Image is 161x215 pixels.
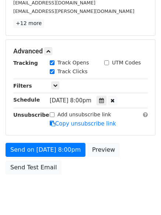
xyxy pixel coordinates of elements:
[6,161,62,175] a: Send Test Email
[6,143,85,157] a: Send on [DATE] 8:00pm
[13,47,148,55] h5: Advanced
[50,97,91,104] span: [DATE] 8:00pm
[13,97,40,103] strong: Schedule
[13,19,44,28] a: +12 more
[124,180,161,215] iframe: Chat Widget
[13,112,49,118] strong: Unsubscribe
[13,60,38,66] strong: Tracking
[57,111,111,119] label: Add unsubscribe link
[112,59,141,67] label: UTM Codes
[57,59,89,67] label: Track Opens
[13,83,32,89] strong: Filters
[57,68,88,75] label: Track Clicks
[13,8,134,14] small: [EMAIL_ADDRESS][PERSON_NAME][DOMAIN_NAME]
[87,143,120,157] a: Preview
[50,120,116,127] a: Copy unsubscribe link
